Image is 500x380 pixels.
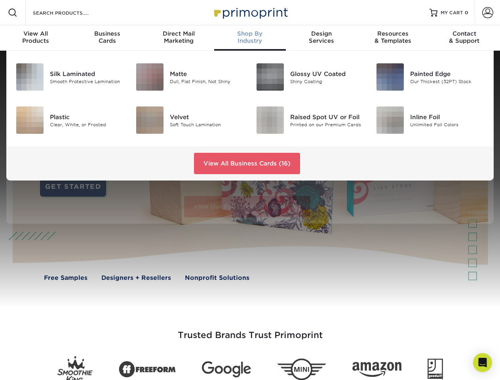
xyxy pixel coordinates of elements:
[71,30,143,37] span: Business
[357,25,428,51] a: Resources& Templates
[19,311,482,350] h3: Trusted Brands Trust Primoprint
[143,30,214,37] span: Direct Mail
[71,25,143,51] a: BusinessCards
[32,8,109,17] input: SEARCH PRODUCTS.....
[184,196,310,217] a: View Our Full List of Products (28)
[286,25,357,51] a: DesignServices
[202,361,251,378] img: Google
[357,30,428,37] span: Resources
[286,30,357,44] div: Services
[465,10,468,15] span: 0
[214,30,285,44] div: Industry
[357,30,428,44] div: & Templates
[143,30,214,44] div: Marketing
[352,362,401,377] img: Amazon
[441,9,463,16] span: MY CART
[211,4,290,21] img: Primoprint
[194,153,300,174] a: View All Business Cards (16)
[473,353,492,372] div: Open Intercom Messenger
[214,30,285,37] span: Shop By
[143,25,214,51] a: Direct MailMarketing
[214,25,285,51] a: Shop ByIndustry
[286,30,357,37] span: Design
[71,30,143,44] div: Cards
[428,359,443,380] img: Goodwill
